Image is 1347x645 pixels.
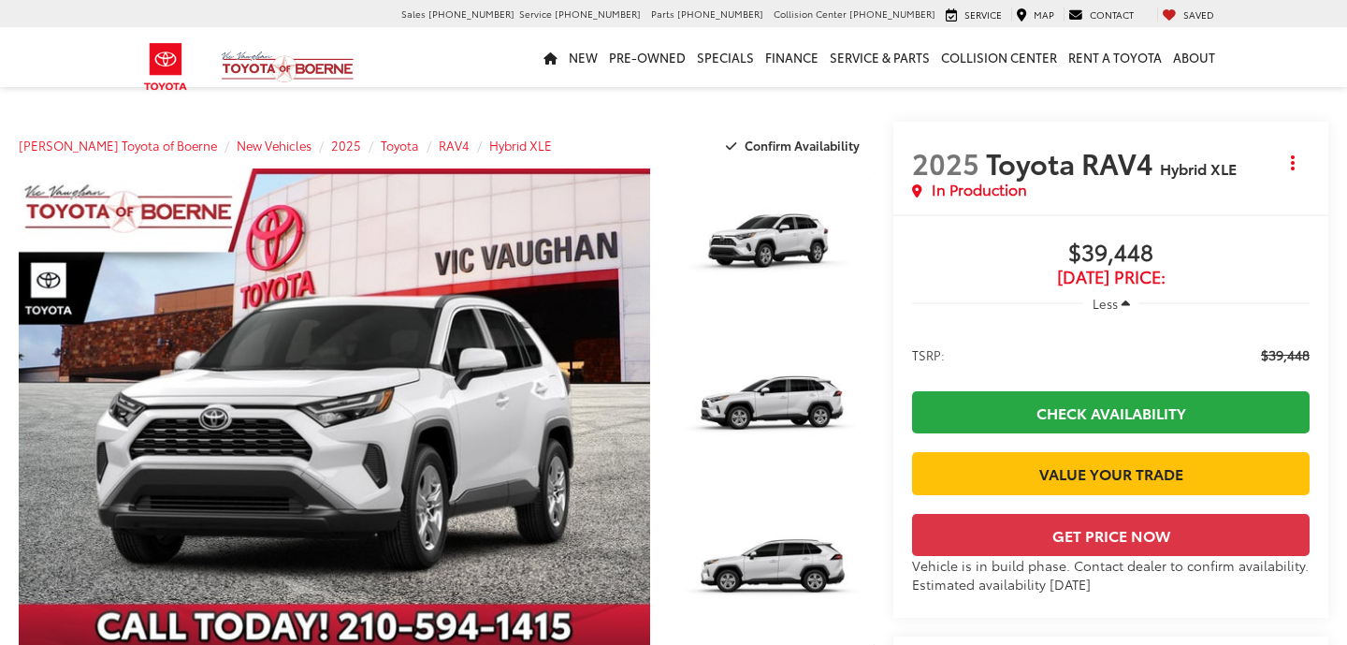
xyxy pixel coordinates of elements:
a: Finance [760,27,824,87]
a: Map [1011,7,1059,22]
span: Collision Center [774,7,847,21]
span: [PHONE_NUMBER] [849,7,935,21]
span: Hybrid XLE [1160,157,1237,179]
button: Less [1083,286,1139,320]
button: Confirm Availability [716,129,876,162]
a: Service & Parts: Opens in a new tab [824,27,935,87]
a: Pre-Owned [603,27,691,87]
a: My Saved Vehicles [1157,7,1219,22]
a: Toyota [381,137,419,154]
span: $39,448 [1261,345,1310,364]
a: New [563,27,603,87]
span: Parts [651,7,674,21]
a: Service [941,7,1007,22]
a: Contact [1064,7,1138,22]
span: Confirm Availability [745,137,860,154]
span: [PHONE_NUMBER] [555,7,641,21]
img: Toyota [131,37,201,97]
a: New Vehicles [237,137,311,154]
span: Saved [1183,7,1214,22]
span: [PHONE_NUMBER] [428,7,514,21]
span: Toyota RAV4 [986,142,1160,183]
a: Value Your Trade [912,452,1310,494]
span: dropdown dots [1291,155,1295,170]
button: Actions [1277,146,1310,179]
span: Service [519,7,552,21]
a: Expand Photo 1 [671,169,875,322]
span: Less [1093,295,1118,312]
img: Vic Vaughan Toyota of Boerne [221,51,355,83]
a: Rent a Toyota [1063,27,1167,87]
span: [PHONE_NUMBER] [677,7,763,21]
span: [DATE] Price: [912,268,1310,286]
a: RAV4 [439,137,470,154]
img: 2025 Toyota RAV4 Hybrid XLE [669,167,877,323]
span: Sales [401,7,426,21]
span: Map [1034,7,1054,22]
a: Specials [691,27,760,87]
span: TSRP: [912,345,945,364]
img: 2025 Toyota RAV4 Hybrid XLE [669,330,877,487]
a: Hybrid XLE [489,137,552,154]
span: $39,448 [912,240,1310,268]
span: In Production [932,179,1027,200]
a: About [1167,27,1221,87]
div: Vehicle is in build phase. Contact dealer to confirm availability. Estimated availability [DATE] [912,556,1310,594]
span: Contact [1090,7,1134,22]
a: 2025 [331,137,361,154]
a: Expand Photo 2 [671,332,875,486]
a: Home [538,27,563,87]
span: Service [964,7,1002,22]
a: [PERSON_NAME] Toyota of Boerne [19,137,217,154]
a: Check Availability [912,391,1310,433]
button: Get Price Now [912,514,1310,556]
a: Collision Center [935,27,1063,87]
span: 2025 [912,142,979,183]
